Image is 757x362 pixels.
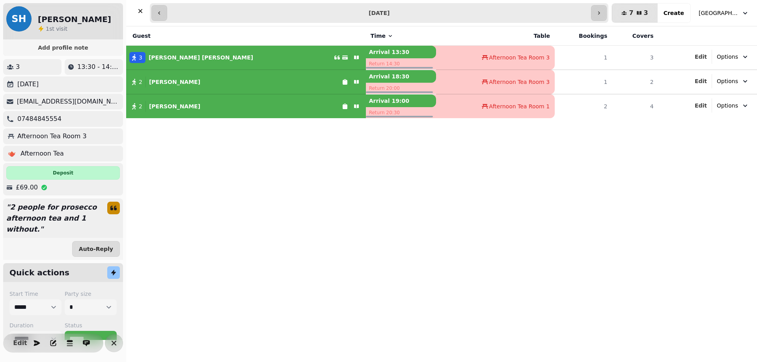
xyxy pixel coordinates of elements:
[149,54,253,61] p: [PERSON_NAME] [PERSON_NAME]
[126,72,366,91] button: 2 [PERSON_NAME]
[366,46,436,58] p: Arrival 13:30
[366,95,436,107] p: Arrival 19:00
[694,6,754,20] button: [GEOGRAPHIC_DATA], [GEOGRAPHIC_DATA]
[717,53,738,61] span: Options
[11,14,26,24] span: SH
[21,149,64,158] p: Afternoon Tea
[436,26,555,46] th: Table
[38,14,111,25] h2: [PERSON_NAME]
[629,10,633,16] span: 7
[695,102,707,110] button: Edit
[126,97,366,116] button: 2 [PERSON_NAME]
[612,4,657,22] button: 73
[17,114,62,124] p: 07484845554
[555,26,612,46] th: Bookings
[6,43,120,53] button: Add profile note
[555,46,612,70] td: 1
[555,94,612,118] td: 2
[65,290,117,298] label: Party size
[65,321,117,329] label: Status
[139,102,142,110] span: 2
[17,132,87,141] p: Afternoon Tea Room 3
[717,102,738,110] span: Options
[695,77,707,85] button: Edit
[366,107,436,118] p: Return 20:30
[77,62,120,72] p: 13:30 - 14:30
[712,98,754,113] button: Options
[3,199,101,238] p: " 2 people for prosecco afternoon tea and 1 without. "
[695,54,707,59] span: Edit
[695,53,707,61] button: Edit
[489,54,550,61] span: Afternoon Tea Room 3
[9,321,62,329] label: Duration
[46,26,49,32] span: 1
[717,77,738,85] span: Options
[16,62,20,72] p: 3
[699,9,738,17] span: [GEOGRAPHIC_DATA], [GEOGRAPHIC_DATA]
[489,78,550,86] span: Afternoon Tea Room 3
[612,26,658,46] th: Covers
[695,103,707,108] span: Edit
[371,32,393,40] button: Time
[489,102,550,110] span: Afternoon Tea Room 1
[555,70,612,94] td: 1
[612,46,658,70] td: 3
[644,10,648,16] span: 3
[149,78,200,86] p: [PERSON_NAME]
[126,48,366,67] button: 3[PERSON_NAME] [PERSON_NAME]
[16,183,38,192] p: £69.00
[8,149,16,158] p: 🫖
[366,58,436,69] p: Return 14:30
[9,267,69,278] h2: Quick actions
[657,4,690,22] button: Create
[72,241,120,257] button: Auto-Reply
[695,78,707,84] span: Edit
[139,54,142,61] span: 3
[366,83,436,94] p: Return 20:00
[13,45,114,50] span: Add profile note
[712,74,754,88] button: Options
[664,10,684,16] span: Create
[712,50,754,64] button: Options
[126,26,366,46] th: Guest
[149,102,200,110] p: [PERSON_NAME]
[612,94,658,118] td: 4
[6,166,120,180] div: Deposit
[79,246,113,252] span: Auto-Reply
[612,70,658,94] td: 2
[17,80,39,89] p: [DATE]
[371,32,386,40] span: Time
[49,26,56,32] span: st
[17,97,120,106] p: [EMAIL_ADDRESS][DOMAIN_NAME]
[12,335,28,351] button: Edit
[46,25,67,33] p: visit
[9,290,62,298] label: Start Time
[366,70,436,83] p: Arrival 18:30
[15,340,25,346] span: Edit
[139,78,142,86] span: 2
